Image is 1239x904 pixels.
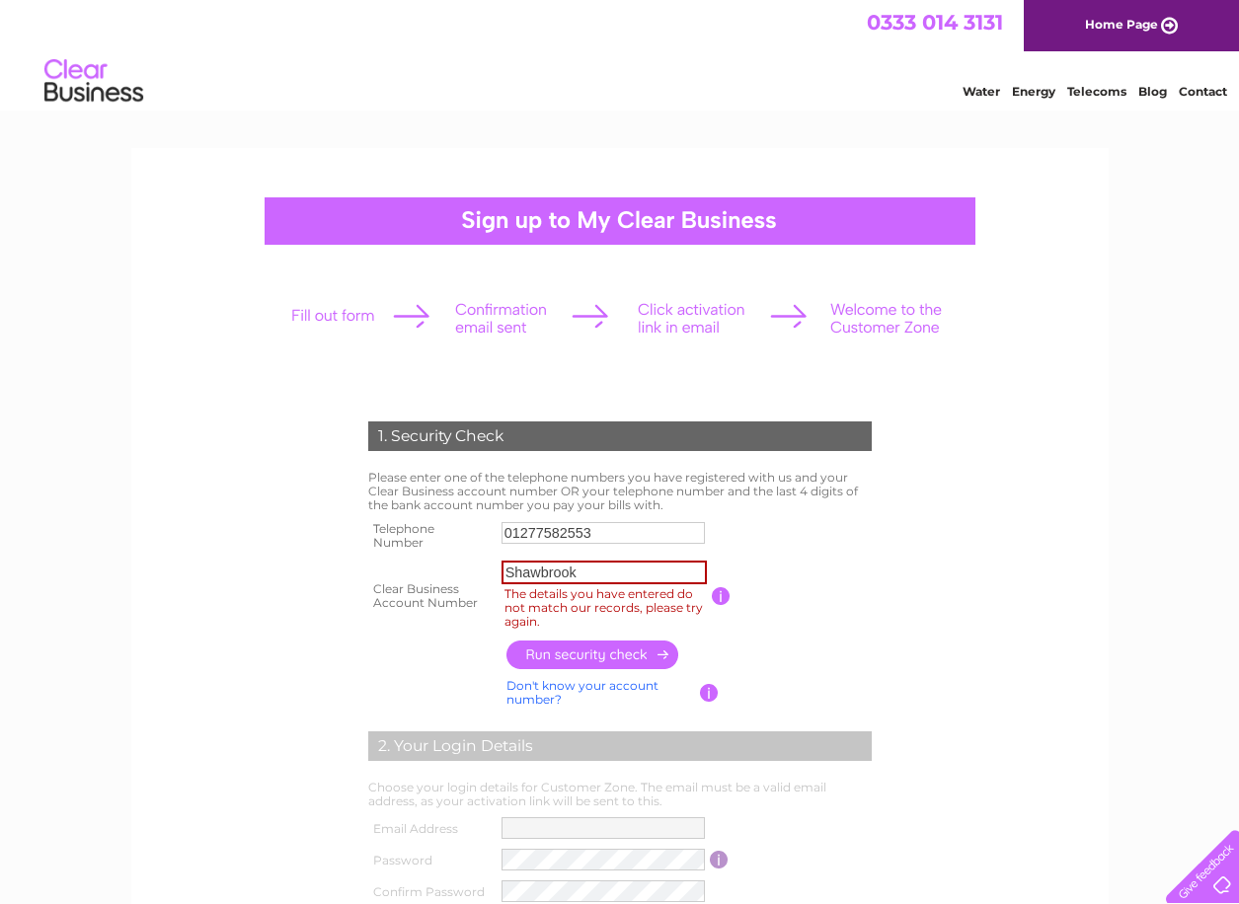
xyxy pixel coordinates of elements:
img: logo.png [43,51,144,112]
th: Email Address [363,812,498,844]
div: Clear Business is a trading name of Verastar Limited (registered in [GEOGRAPHIC_DATA] No. 3667643... [154,11,1087,96]
a: 0333 014 3131 [867,10,1003,35]
input: Information [710,851,729,868]
a: Don't know your account number? [506,678,658,707]
a: Blog [1138,84,1167,99]
th: Clear Business Account Number [363,556,497,636]
a: Contact [1179,84,1227,99]
th: Telephone Number [363,516,497,556]
label: The details you have entered do not match our records, please try again. [502,584,713,631]
td: Please enter one of the telephone numbers you have registered with us and your Clear Business acc... [363,466,877,516]
div: 1. Security Check [368,421,872,451]
input: Information [700,684,719,702]
a: Water [963,84,1000,99]
a: Energy [1012,84,1055,99]
input: Information [712,587,731,605]
div: 2. Your Login Details [368,731,872,761]
th: Password [363,844,498,875]
td: Choose your login details for Customer Zone. The email must be a valid email address, as your act... [363,776,877,813]
a: Telecoms [1067,84,1126,99]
